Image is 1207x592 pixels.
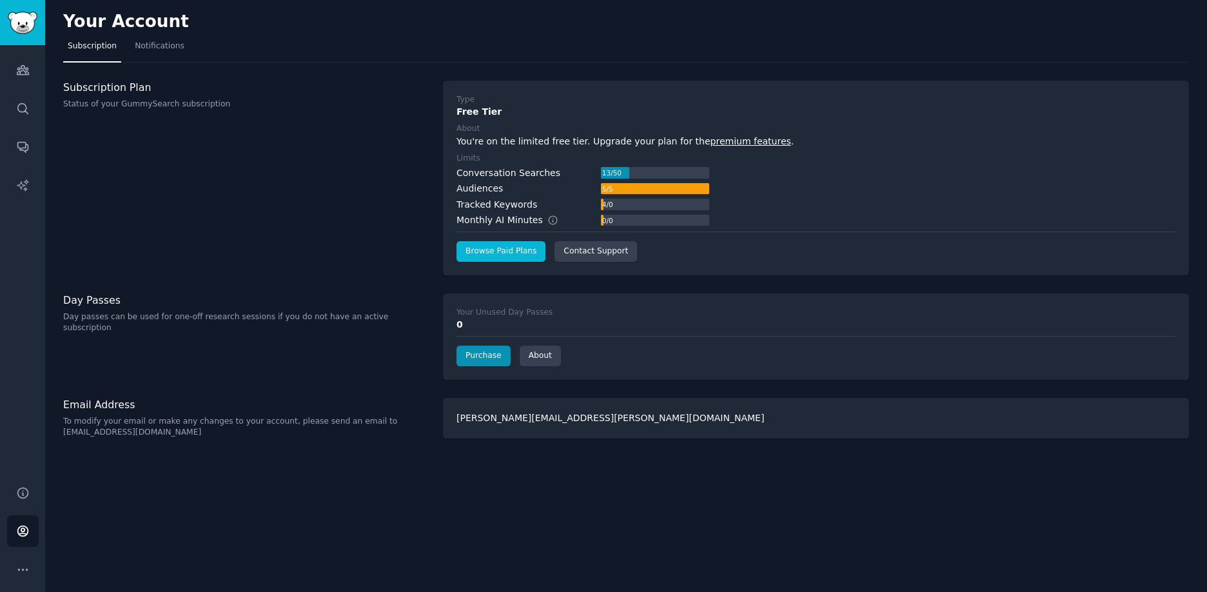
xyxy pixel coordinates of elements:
div: 0 / 0 [601,215,614,226]
a: Notifications [130,36,189,63]
div: 13 / 50 [601,167,623,179]
div: Free Tier [456,105,1175,119]
div: Conversation Searches [456,166,560,180]
div: Tracked Keywords [456,198,537,212]
a: Subscription [63,36,121,63]
a: premium features [711,136,791,146]
div: 5 / 5 [601,183,614,195]
h3: Email Address [63,398,429,411]
span: Notifications [135,41,184,52]
div: Monthly AI Minutes [456,213,572,227]
div: 0 [456,318,1175,331]
div: Type [456,94,475,106]
div: Limits [456,153,480,164]
p: To modify your email or make any changes to your account, please send an email to [EMAIL_ADDRESS]... [63,416,429,439]
a: About [520,346,561,366]
p: Status of your GummySearch subscription [63,99,429,110]
h2: Your Account [63,12,189,32]
h3: Day Passes [63,293,429,307]
div: You're on the limited free tier. Upgrade your plan for the . [456,135,1175,148]
div: Your Unused Day Passes [456,307,553,319]
div: Audiences [456,182,503,195]
a: Purchase [456,346,511,366]
div: About [456,123,480,135]
div: 4 / 0 [601,199,614,210]
img: GummySearch logo [8,12,37,34]
span: Subscription [68,41,117,52]
a: Contact Support [554,241,637,262]
p: Day passes can be used for one-off research sessions if you do not have an active subscription [63,311,429,334]
h3: Subscription Plan [63,81,429,94]
div: [PERSON_NAME][EMAIL_ADDRESS][PERSON_NAME][DOMAIN_NAME] [443,398,1189,439]
a: Browse Paid Plans [456,241,545,262]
